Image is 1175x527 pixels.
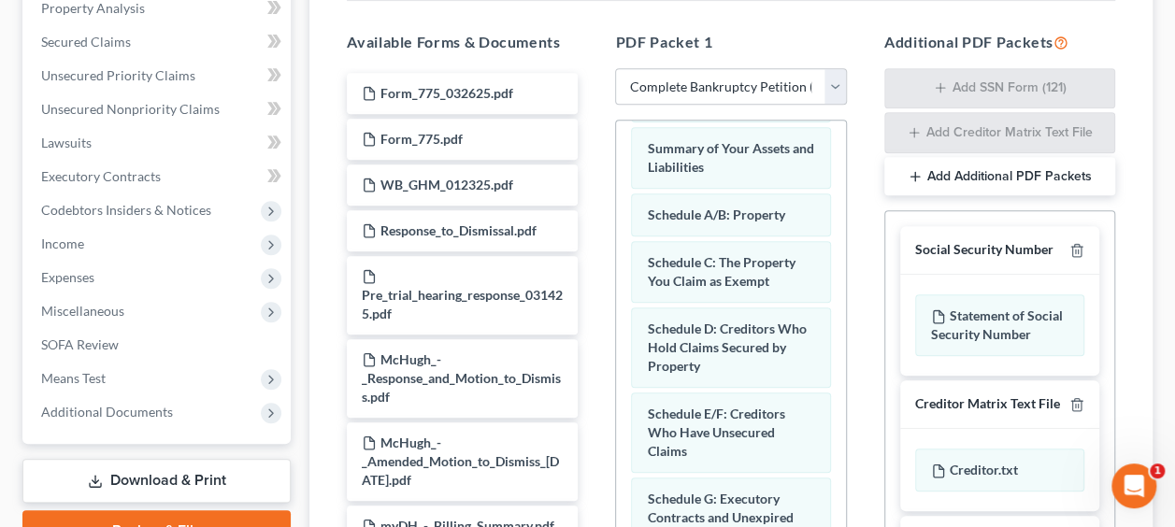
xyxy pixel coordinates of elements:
span: Schedule D: Creditors Who Hold Claims Secured by Property [647,320,806,374]
div: Statement of Social Security Number [915,294,1084,356]
a: Executory Contracts [26,160,291,193]
a: Unsecured Priority Claims [26,59,291,93]
div: Social Security Number [915,241,1053,259]
span: SOFA Review [41,336,119,352]
a: Lawsuits [26,126,291,160]
span: WB_GHM_012325.pdf [380,177,513,192]
a: Secured Claims [26,25,291,59]
span: Summary of Your Assets and Liabilities [647,140,813,175]
h5: PDF Packet 1 [615,31,846,53]
span: McHugh_-_Amended_Motion_to_Dismiss_[DATE].pdf [362,434,559,488]
a: Unsecured Nonpriority Claims [26,93,291,126]
span: Response_to_Dismissal.pdf [380,222,537,238]
span: Schedule A/B: Property [647,207,784,222]
span: Unsecured Nonpriority Claims [41,101,220,117]
button: Add SSN Form (121) [884,68,1115,109]
span: Means Test [41,370,106,386]
span: Schedule C: The Property You Claim as Exempt [647,254,795,289]
div: Creditor Matrix Text File [915,395,1060,413]
span: McHugh_-_Response_and_Motion_to_Dismiss.pdf [362,351,561,405]
iframe: Intercom live chat [1111,463,1156,508]
span: Executory Contracts [41,168,161,184]
span: Schedule E/F: Creditors Who Have Unsecured Claims [647,406,784,459]
span: Lawsuits [41,135,92,150]
span: Form_775.pdf [380,131,463,147]
h5: Additional PDF Packets [884,31,1115,53]
span: Form_775_032625.pdf [380,85,513,101]
span: Codebtors Insiders & Notices [41,202,211,218]
span: Additional Documents [41,404,173,420]
span: Miscellaneous [41,303,124,319]
span: Secured Claims [41,34,131,50]
span: Unsecured Priority Claims [41,67,195,83]
div: Creditor.txt [915,449,1084,491]
button: Add Creditor Matrix Text File [884,112,1115,153]
a: Download & Print [22,459,291,503]
button: Add Additional PDF Packets [884,157,1115,196]
span: 1 [1150,463,1165,478]
h5: Available Forms & Documents [347,31,578,53]
a: SOFA Review [26,328,291,362]
span: Income [41,235,84,251]
span: Pre_trial_hearing_response_031425.pdf [362,287,563,321]
span: Expenses [41,269,94,285]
